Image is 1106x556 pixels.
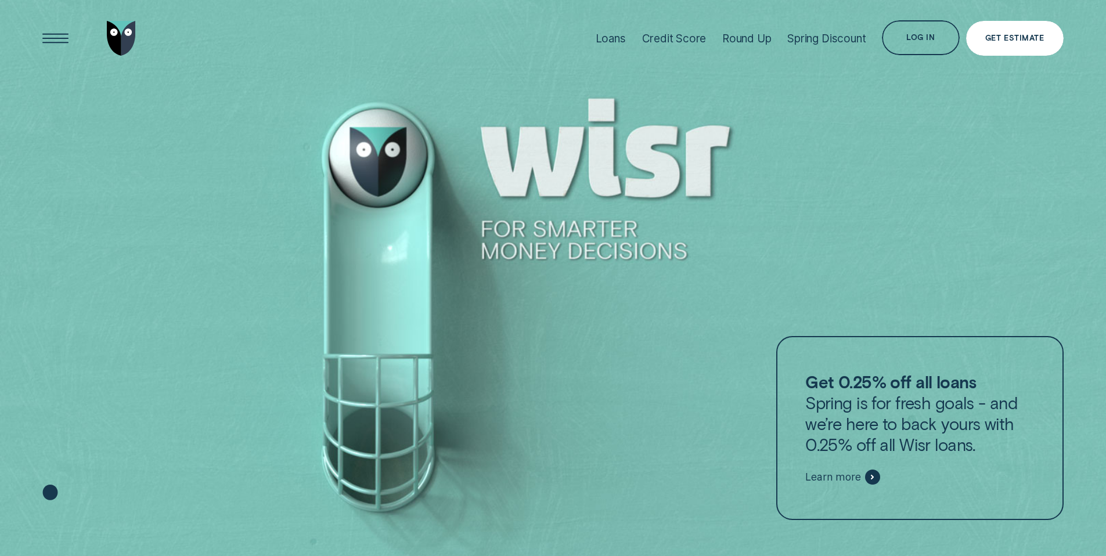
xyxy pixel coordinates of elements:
[985,35,1044,42] div: Get Estimate
[596,32,626,45] div: Loans
[38,21,73,56] button: Open Menu
[107,21,136,56] img: Wisr
[642,32,707,45] div: Credit Score
[882,20,959,55] button: Log in
[805,371,1034,455] p: Spring is for fresh goals - and we’re here to back yours with 0.25% off all Wisr loans.
[805,471,860,483] span: Learn more
[776,336,1063,521] a: Get 0.25% off all loansSpring is for fresh goals - and we’re here to back yours with 0.25% off al...
[805,371,976,392] strong: Get 0.25% off all loans
[966,21,1064,56] a: Get Estimate
[722,32,772,45] div: Round Up
[787,32,866,45] div: Spring Discount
